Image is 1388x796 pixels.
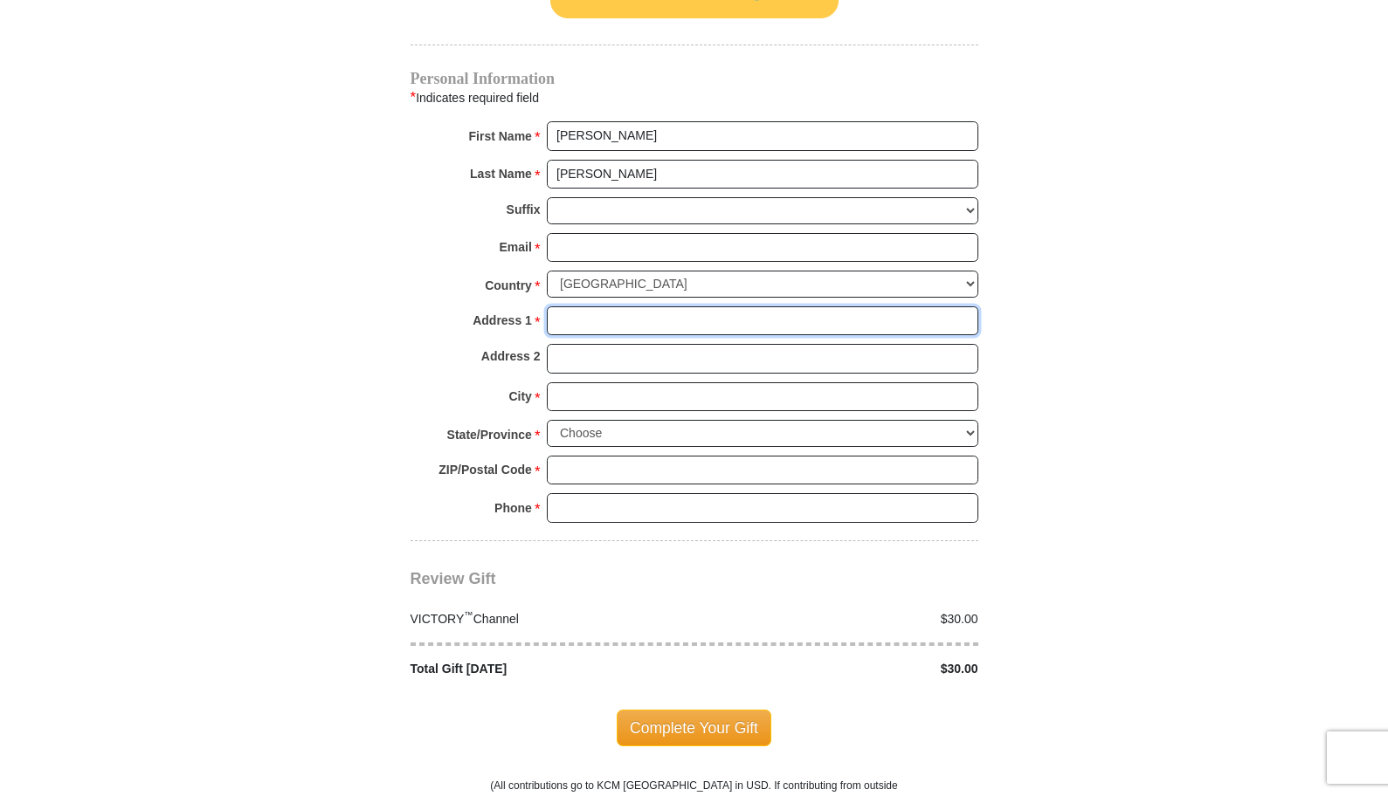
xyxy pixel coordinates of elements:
[401,660,694,678] div: Total Gift [DATE]
[401,610,694,628] div: VICTORY Channel
[500,235,532,259] strong: Email
[694,660,988,678] div: $30.00
[411,570,496,587] span: Review Gift
[469,124,532,148] strong: First Name
[485,273,532,298] strong: Country
[447,422,532,447] strong: State/Province
[411,86,978,109] div: Indicates required field
[481,344,541,368] strong: Address 2
[508,384,531,408] strong: City
[464,609,473,620] sup: ™
[617,710,771,746] span: Complete Your Gift
[694,610,988,628] div: $30.00
[438,457,532,482] strong: ZIP/Postal Code
[507,197,541,222] strong: Suffix
[473,308,532,333] strong: Address 1
[470,161,532,186] strong: Last Name
[411,72,978,86] h4: Personal Information
[494,496,532,520] strong: Phone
